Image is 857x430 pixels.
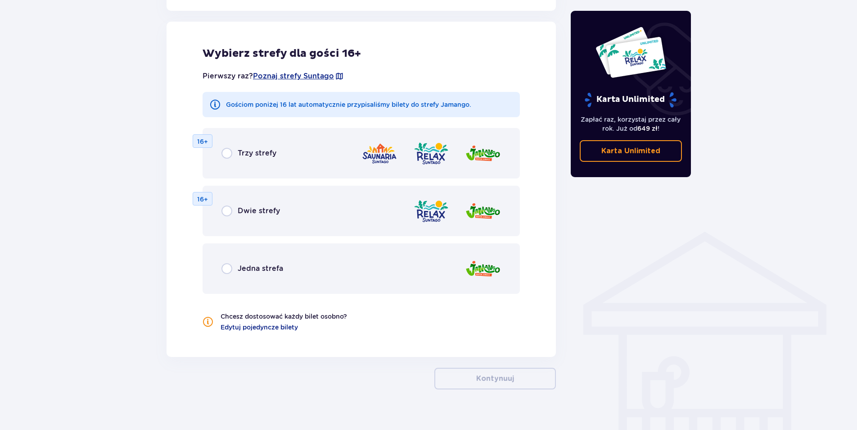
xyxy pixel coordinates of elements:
span: Trzy strefy [238,148,276,158]
a: Edytuj pojedyncze bilety [221,323,298,332]
p: 16+ [197,137,208,146]
p: Pierwszy raz? [203,71,344,81]
p: Chcesz dostosować każdy bilet osobno? [221,312,347,321]
p: Gościom poniżej 16 lat automatycznie przypisaliśmy bilety do strefy Jamango. [226,100,471,109]
span: Dwie strefy [238,206,280,216]
h2: Wybierz strefy dla gości 16+ [203,47,520,60]
img: Jamango [465,256,501,282]
p: Zapłać raz, korzystaj przez cały rok. Już od ! [580,115,682,133]
p: 16+ [197,195,208,204]
p: Kontynuuj [476,374,514,384]
img: Relax [413,198,449,224]
p: Karta Unlimited [601,146,660,156]
img: Jamango [465,198,501,224]
a: Poznaj strefy Suntago [253,71,334,81]
img: Jamango [465,141,501,166]
a: Karta Unlimited [580,140,682,162]
span: Jedna strefa [238,264,283,274]
img: Dwie karty całoroczne do Suntago z napisem 'UNLIMITED RELAX', na białym tle z tropikalnymi liśćmi... [595,26,667,78]
img: Saunaria [361,141,397,166]
span: 649 zł [637,125,658,132]
p: Karta Unlimited [584,92,677,108]
button: Kontynuuj [434,368,556,389]
img: Relax [413,141,449,166]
